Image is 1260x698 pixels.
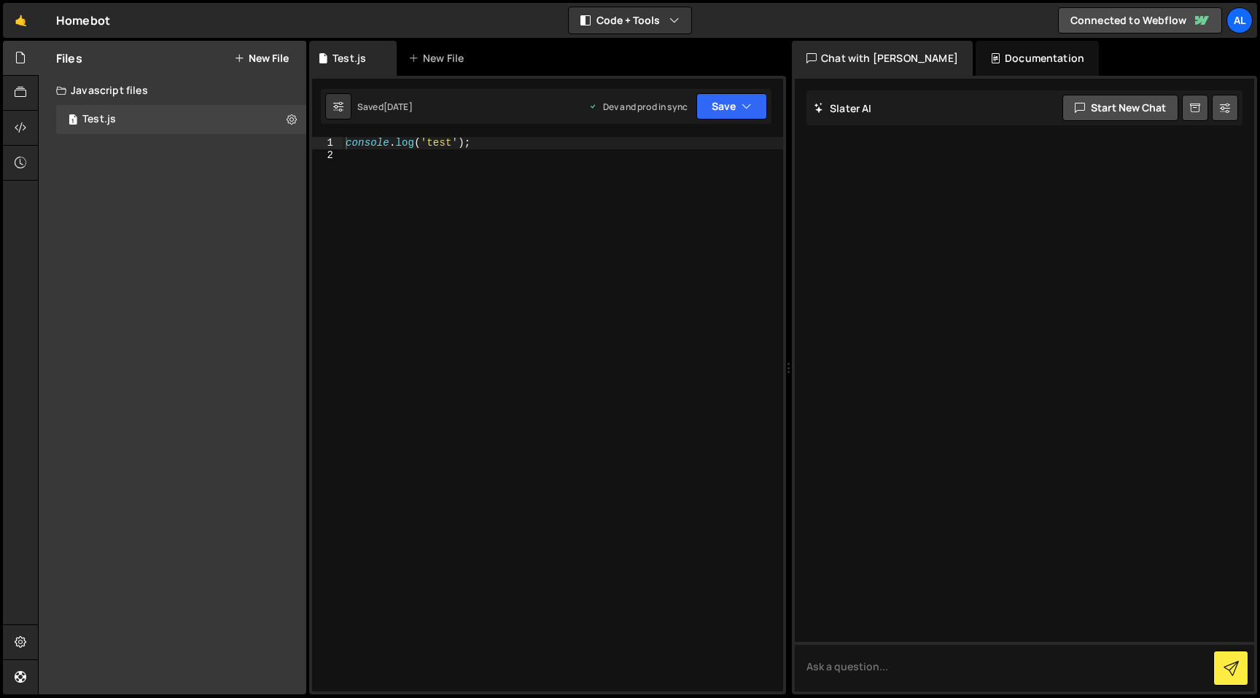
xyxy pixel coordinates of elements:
[408,51,470,66] div: New File
[696,93,767,119] button: Save
[332,51,366,66] div: Test.js
[312,137,343,149] div: 1
[312,149,343,162] div: 2
[82,113,116,126] div: Test.js
[234,52,289,64] button: New File
[357,101,413,113] div: Saved
[1226,7,1253,34] a: Al
[39,76,306,105] div: Javascript files
[1058,7,1222,34] a: Connected to Webflow
[1062,95,1178,121] button: Start new chat
[56,105,306,134] div: 6345/12061.js
[569,7,691,34] button: Code + Tools
[588,101,688,113] div: Dev and prod in sync
[792,41,973,76] div: Chat with [PERSON_NAME]
[56,50,82,66] h2: Files
[3,3,39,38] a: 🤙
[814,101,872,115] h2: Slater AI
[976,41,1099,76] div: Documentation
[384,101,413,113] div: [DATE]
[56,12,110,29] div: Homebot
[69,115,77,127] span: 1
